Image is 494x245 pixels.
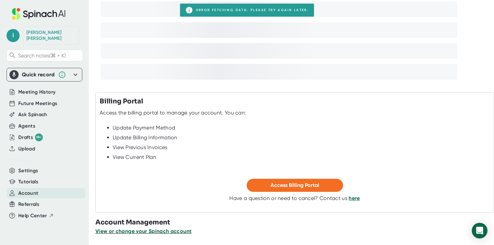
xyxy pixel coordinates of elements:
span: Search notes (⌘ + K) [18,53,66,59]
button: Settings [18,167,38,175]
div: Ivan Tadic [26,30,75,41]
button: Help Center [18,212,54,220]
span: View or change your Spinach account [95,228,191,234]
button: View or change your Spinach account [95,227,191,235]
div: Update Payment Method [113,125,490,131]
div: Quick record [22,71,55,78]
div: View Previous Invoices [113,144,490,151]
button: Tutorials [18,178,38,186]
div: Access the billing portal to manage your account. You can: [100,110,246,116]
button: Upload [18,145,35,153]
div: Drafts [18,133,43,141]
button: Referrals [18,201,39,208]
h3: Billing Portal [100,97,143,106]
div: 99+ [35,133,43,141]
div: Update Billing Information [113,134,490,141]
button: Drafts 99+ [18,133,43,141]
span: Access Billing Portal [271,182,319,188]
span: i [7,29,20,42]
div: Open Intercom Messenger [472,223,487,238]
div: View Current Plan [113,154,490,161]
div: Quick record [9,68,79,81]
button: Account [18,190,38,197]
button: Meeting History [18,88,56,96]
div: Have a question or need to cancel? Contact us [229,195,360,202]
button: Ask Spinach [18,111,47,118]
button: Future Meetings [18,100,57,107]
button: Agents [18,122,35,130]
a: here [349,195,360,201]
span: Help Center [18,212,47,220]
button: Access Billing Portal [247,179,343,192]
h3: Account Management [95,218,494,227]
